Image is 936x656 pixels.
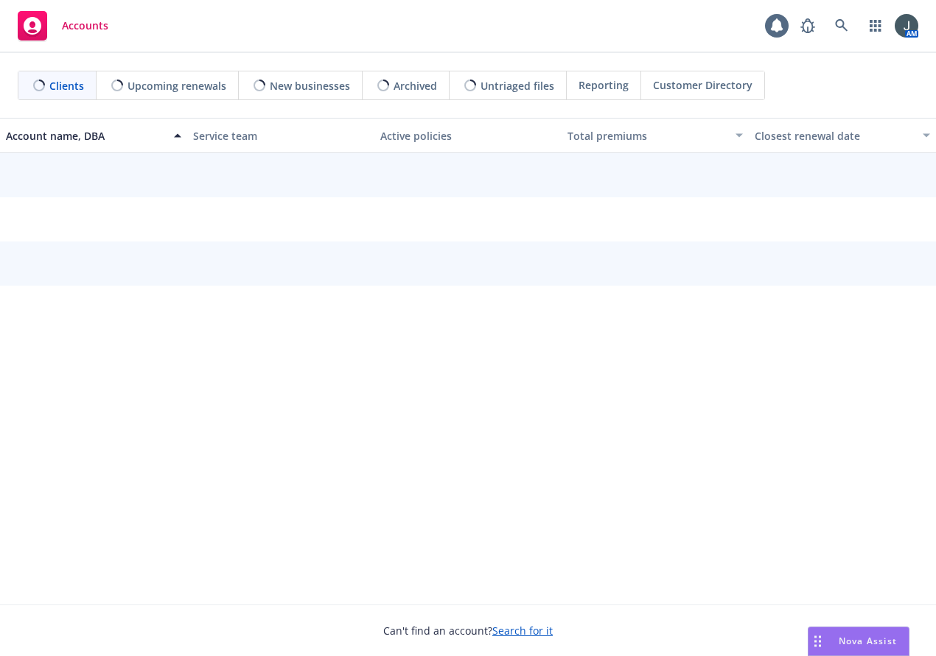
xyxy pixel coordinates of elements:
[62,20,108,32] span: Accounts
[755,128,914,144] div: Closest renewal date
[6,128,165,144] div: Account name, DBA
[12,5,114,46] a: Accounts
[270,78,350,94] span: New businesses
[562,118,749,153] button: Total premiums
[383,623,553,638] span: Can't find an account?
[567,128,727,144] div: Total premiums
[793,11,823,40] a: Report a Bug
[861,11,890,40] a: Switch app
[380,128,556,144] div: Active policies
[394,78,437,94] span: Archived
[895,14,918,38] img: photo
[492,624,553,638] a: Search for it
[579,77,629,93] span: Reporting
[128,78,226,94] span: Upcoming renewals
[481,78,554,94] span: Untriaged files
[808,627,909,656] button: Nova Assist
[653,77,752,93] span: Customer Directory
[827,11,856,40] a: Search
[749,118,936,153] button: Closest renewal date
[808,627,827,655] div: Drag to move
[839,635,897,647] span: Nova Assist
[374,118,562,153] button: Active policies
[187,118,374,153] button: Service team
[49,78,84,94] span: Clients
[193,128,369,144] div: Service team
